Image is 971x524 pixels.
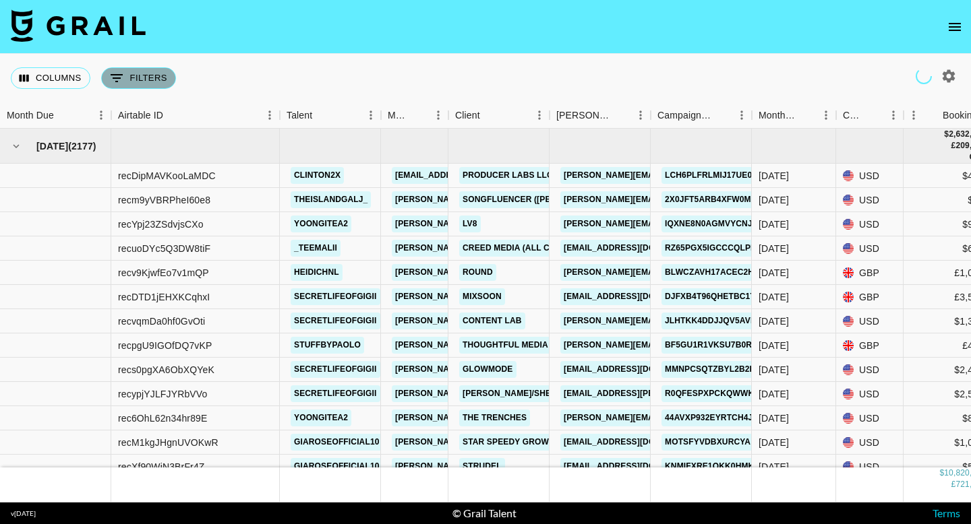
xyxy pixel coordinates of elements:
a: [EMAIL_ADDRESS][DOMAIN_NAME] [392,167,543,184]
a: yoongitea2 [291,410,351,426]
div: recypjYJLFJYRbVVo [118,387,208,401]
div: GBP [836,261,904,285]
button: Menu [904,105,924,125]
button: Menu [91,105,111,125]
a: secretlifeofgigii [291,288,380,305]
button: Menu [529,105,550,125]
div: USD [836,236,904,261]
a: Strudel [459,458,505,475]
div: USD [836,188,904,212]
button: Menu [816,105,836,125]
div: USD [836,406,904,430]
div: Talent [287,102,312,129]
button: Sort [312,106,331,125]
a: [PERSON_NAME][EMAIL_ADDRESS][PERSON_NAME][PERSON_NAME][DOMAIN_NAME] [392,288,750,305]
div: $ [939,467,944,479]
div: rec6OhL62n34hr89E [118,412,208,425]
a: [PERSON_NAME][EMAIL_ADDRESS][PERSON_NAME][PERSON_NAME][DOMAIN_NAME] [392,313,750,329]
div: May '25 [759,242,789,255]
a: IQxne8N0AGMvyCNj8Loj [661,216,776,232]
a: STAR SPEEDY GROWTH HK LIMITED [459,434,613,451]
span: [DATE] [36,139,68,153]
button: Sort [54,106,73,125]
a: [PERSON_NAME][EMAIL_ADDRESS][DOMAIN_NAME] [392,458,612,475]
button: Sort [612,106,630,125]
a: r0QfESpXPCKQWwKZbWCT [661,385,787,402]
a: [EMAIL_ADDRESS][DOMAIN_NAME] [560,434,711,451]
button: Sort [163,106,182,125]
button: Menu [361,105,381,125]
div: USD [836,430,904,455]
a: [PERSON_NAME][EMAIL_ADDRESS][PERSON_NAME][PERSON_NAME][DOMAIN_NAME] [392,385,750,402]
div: recDTD1jEHXKCqhxI [118,290,210,304]
div: Manager [388,102,409,129]
div: May '25 [759,218,789,231]
div: USD [836,358,904,382]
a: The Trenches [459,410,530,426]
div: GBP [836,285,904,309]
a: RZ65pgX5iGcCCqlPkjaV [661,240,775,257]
a: [PERSON_NAME][EMAIL_ADDRESS][DOMAIN_NAME] [560,191,780,208]
a: JLHTKk4DdjJQv5avRl7O [661,313,775,329]
div: May '25 [759,412,789,425]
a: LV8 [459,216,481,232]
a: [PERSON_NAME][EMAIL_ADDRESS][DOMAIN_NAME] [392,264,612,281]
a: [PERSON_NAME][EMAIL_ADDRESS][DOMAIN_NAME] [560,264,780,281]
a: [PERSON_NAME][EMAIL_ADDRESS][PERSON_NAME][PERSON_NAME][DOMAIN_NAME] [392,191,750,208]
a: secretlifeofgigii [291,313,380,329]
a: Round [459,264,496,281]
a: 2x0jfT5arb4xfW0mXzJz [661,191,775,208]
a: [EMAIL_ADDRESS][DOMAIN_NAME] [560,240,711,257]
a: [PERSON_NAME][EMAIL_ADDRESS][DOMAIN_NAME] [392,240,612,257]
a: [EMAIL_ADDRESS][DOMAIN_NAME] [560,458,711,475]
div: Month Due [7,102,54,129]
button: Menu [630,105,651,125]
div: $ [944,129,949,140]
a: secretlifeofgigii [291,385,380,402]
div: May '25 [759,266,789,280]
div: recs0pgXA6ObXQYeK [118,363,214,376]
div: May '25 [759,315,789,328]
div: May '25 [759,460,789,473]
div: May '25 [759,363,789,376]
div: Currency [836,102,904,129]
button: open drawer [941,13,968,40]
div: USD [836,309,904,333]
div: USD [836,212,904,236]
a: 44AVxp932eYrTch4JSb1 [661,410,772,426]
button: Select columns [11,67,90,89]
div: v [DATE] [11,509,36,518]
a: [EMAIL_ADDRESS][DOMAIN_NAME] [560,288,711,305]
a: GLOWMODE [459,361,517,378]
a: heidichnl [291,264,343,281]
button: Menu [732,105,752,125]
button: Menu [428,105,448,125]
a: Terms [933,506,960,519]
a: [PERSON_NAME][EMAIL_ADDRESS][DOMAIN_NAME] [560,167,780,184]
a: secretlifeofgigii [291,361,380,378]
button: Sort [480,106,499,125]
a: kNmifxre1QKK0HMK1OR4 [661,458,779,475]
div: May '25 [759,339,789,352]
div: recv9KjwfEo7v1mQP [118,266,209,280]
span: Refreshing clients, campaigns... [914,66,934,86]
div: Month Due [759,102,797,129]
div: Campaign (Type) [657,102,713,129]
div: Client [455,102,480,129]
a: [PERSON_NAME][EMAIL_ADDRESS][DOMAIN_NAME] [560,313,780,329]
a: [PERSON_NAME][EMAIL_ADDRESS][DOMAIN_NAME] [560,337,780,354]
button: Menu [260,105,280,125]
a: [PERSON_NAME]/SHEGLAM/ROMWE - Roadget Business PTE LTD [459,385,743,402]
a: theislandgalj_ [291,191,371,208]
a: mOtSFYvdbxuRCyadPMOb [661,434,785,451]
div: Campaign (Type) [651,102,752,129]
a: MmnpcSqtZbyL2B2PKoiD [661,361,779,378]
div: recvqmDa0hf0GvOti [118,315,205,328]
a: giaroseofficial10 [291,434,383,451]
button: hide children [7,137,26,156]
div: Airtable ID [118,102,163,129]
div: May '25 [759,290,789,304]
a: [EMAIL_ADDRESS][DOMAIN_NAME] [560,361,711,378]
button: Sort [864,106,883,125]
div: Airtable ID [111,102,280,129]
